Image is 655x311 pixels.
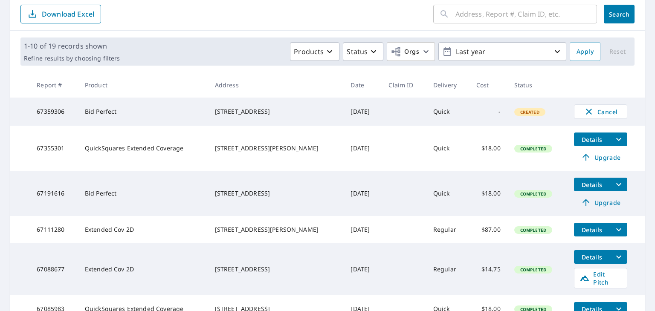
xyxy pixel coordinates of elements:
[30,98,78,126] td: 67359306
[604,5,635,23] button: Search
[343,42,383,61] button: Status
[574,104,627,119] button: Cancel
[24,55,120,62] p: Refine results by choosing filters
[579,152,622,162] span: Upgrade
[515,191,551,197] span: Completed
[579,135,605,144] span: Details
[470,72,507,98] th: Cost
[579,181,605,189] span: Details
[611,10,628,18] span: Search
[574,150,627,164] a: Upgrade
[426,216,470,243] td: Regular
[470,216,507,243] td: $87.00
[610,132,627,146] button: filesDropdownBtn-67355301
[515,267,551,273] span: Completed
[579,253,605,261] span: Details
[455,2,597,26] input: Address, Report #, Claim ID, etc.
[215,144,337,153] div: [STREET_ADDRESS][PERSON_NAME]
[610,250,627,264] button: filesDropdownBtn-67088677
[515,109,545,115] span: Created
[583,107,618,117] span: Cancel
[290,42,339,61] button: Products
[610,223,627,236] button: filesDropdownBtn-67111280
[20,5,101,23] button: Download Excel
[344,171,382,216] td: [DATE]
[574,196,627,209] a: Upgrade
[515,227,551,233] span: Completed
[215,189,337,198] div: [STREET_ADDRESS]
[515,146,551,152] span: Completed
[426,171,470,216] td: Quick
[610,178,627,191] button: filesDropdownBtn-67191616
[78,216,208,243] td: Extended Cov 2D
[30,171,78,216] td: 67191616
[347,46,368,57] p: Status
[78,72,208,98] th: Product
[426,98,470,126] td: Quick
[574,178,610,191] button: detailsBtn-67191616
[78,243,208,295] td: Extended Cov 2D
[78,98,208,126] td: Bid Perfect
[30,126,78,171] td: 67355301
[215,107,337,116] div: [STREET_ADDRESS]
[579,197,622,207] span: Upgrade
[507,72,567,98] th: Status
[30,243,78,295] td: 67088677
[470,243,507,295] td: $14.75
[426,126,470,171] td: Quick
[579,226,605,234] span: Details
[344,72,382,98] th: Date
[42,9,94,19] p: Download Excel
[215,225,337,234] div: [STREET_ADDRESS][PERSON_NAME]
[577,46,594,57] span: Apply
[391,46,419,57] span: Orgs
[452,44,552,59] p: Last year
[574,223,610,236] button: detailsBtn-67111280
[344,216,382,243] td: [DATE]
[574,132,610,146] button: detailsBtn-67355301
[426,243,470,295] td: Regular
[294,46,324,57] p: Products
[387,42,435,61] button: Orgs
[574,250,610,264] button: detailsBtn-67088677
[24,41,120,51] p: 1-10 of 19 records shown
[344,126,382,171] td: [DATE]
[208,72,344,98] th: Address
[570,42,600,61] button: Apply
[382,72,426,98] th: Claim ID
[78,171,208,216] td: Bid Perfect
[78,126,208,171] td: QuickSquares Extended Coverage
[470,98,507,126] td: -
[30,72,78,98] th: Report #
[30,216,78,243] td: 67111280
[344,243,382,295] td: [DATE]
[580,270,622,286] span: Edit Pitch
[215,265,337,274] div: [STREET_ADDRESS]
[574,268,627,288] a: Edit Pitch
[438,42,566,61] button: Last year
[470,171,507,216] td: $18.00
[470,126,507,171] td: $18.00
[344,98,382,126] td: [DATE]
[426,72,470,98] th: Delivery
